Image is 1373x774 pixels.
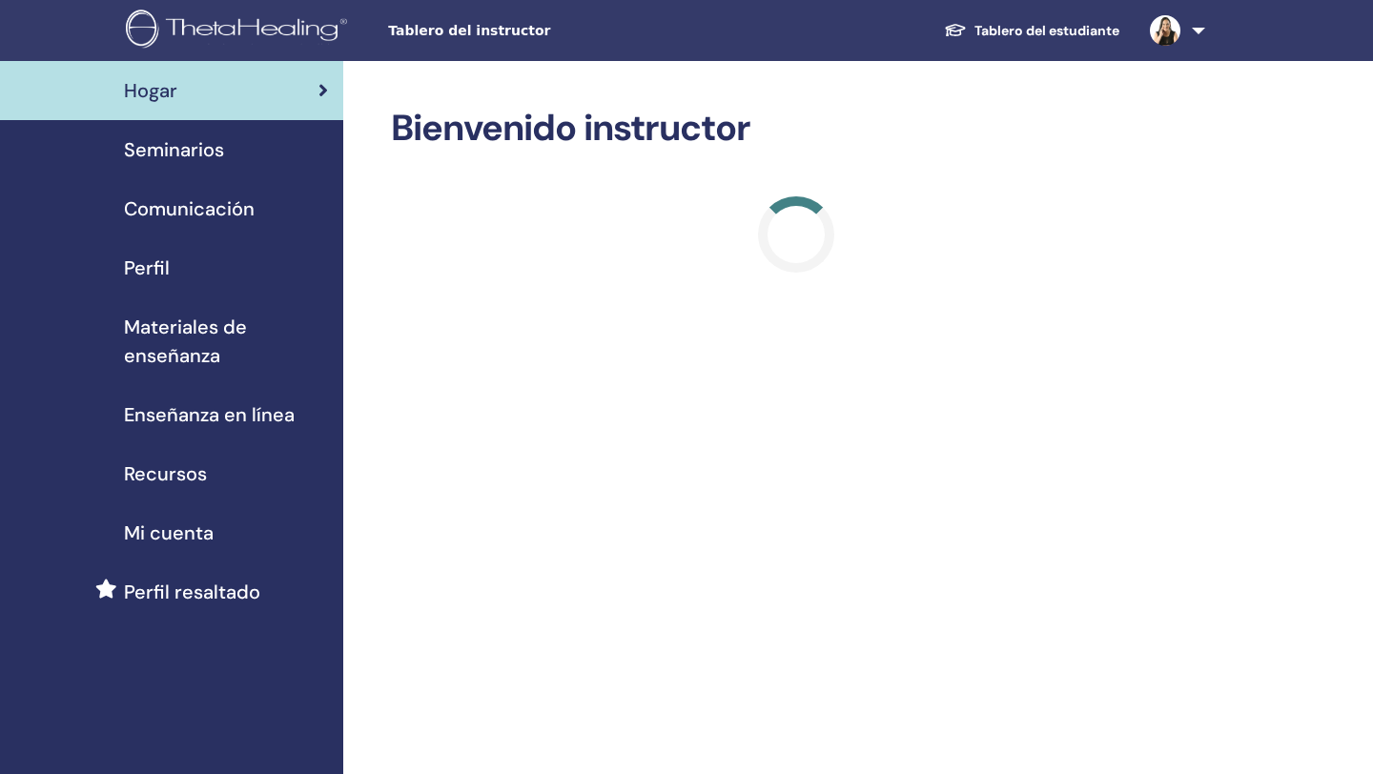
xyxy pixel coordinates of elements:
[124,76,177,105] span: Hogar
[126,10,354,52] img: logo.png
[1150,15,1180,46] img: default.jpg
[124,519,214,547] span: Mi cuenta
[124,135,224,164] span: Seminarios
[124,254,170,282] span: Perfil
[929,13,1135,49] a: Tablero del estudiante
[388,21,674,41] span: Tablero del instructor
[391,107,1201,151] h2: Bienvenido instructor
[124,400,295,429] span: Enseñanza en línea
[944,22,967,38] img: graduation-cap-white.svg
[124,459,207,488] span: Recursos
[124,313,328,370] span: Materiales de enseñanza
[124,194,255,223] span: Comunicación
[124,578,260,606] span: Perfil resaltado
